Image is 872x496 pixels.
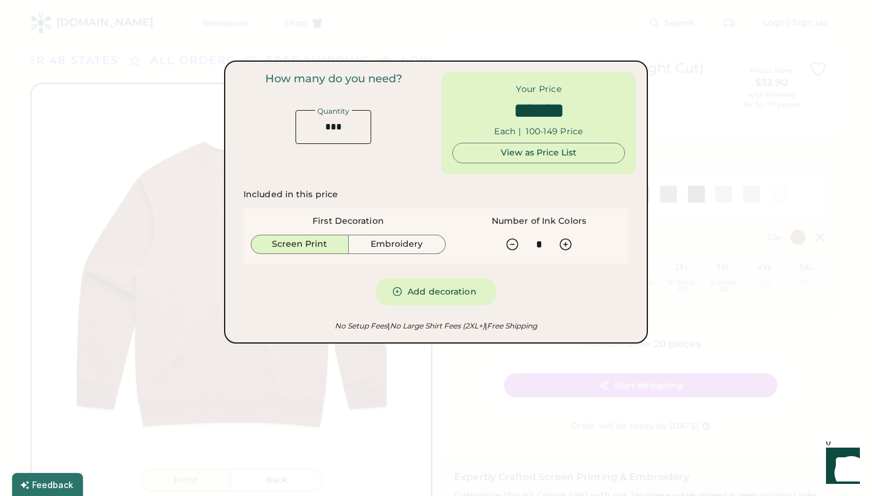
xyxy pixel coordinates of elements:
[485,321,537,330] em: Free Shipping
[349,235,446,254] button: Embroidery
[516,83,561,96] div: Your Price
[375,278,497,305] button: Add decoration
[492,215,586,227] div: Number of Ink Colors
[814,442,867,494] iframe: Front Chat
[388,321,389,330] font: |
[251,235,349,254] button: Screen Print
[335,321,388,330] em: No Setup Fees
[243,189,338,201] div: Included in this price
[494,126,583,138] div: Each | 100-149 Price
[463,147,615,159] div: View as Price List
[265,73,402,86] div: How many do you need?
[485,321,487,330] font: |
[312,215,384,227] div: First Decoration
[388,321,484,330] em: No Large Shirt Fees (2XL+)
[315,108,352,115] div: Quantity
